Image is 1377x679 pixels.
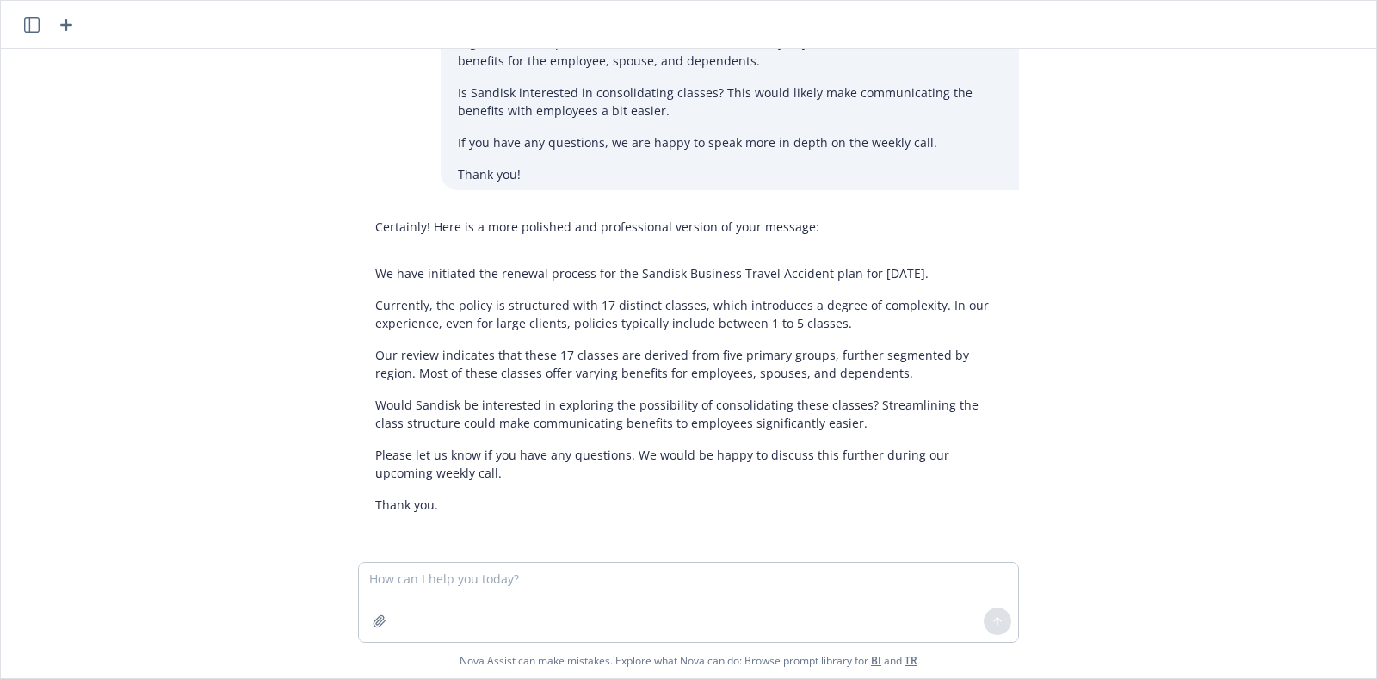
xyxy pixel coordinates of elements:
[375,446,1002,482] p: Please let us know if you have any questions. We would be happy to discuss this further during ou...
[8,643,1369,678] span: Nova Assist can make mistakes. Explore what Nova can do: Browse prompt library for and
[458,83,1002,120] p: Is Sandisk interested in consolidating classes? This would likely make communicating the benefits...
[375,396,1002,432] p: Would Sandisk be interested in exploring the possibility of consolidating these classes? Streamli...
[375,264,1002,282] p: We have initiated the renewal process for the Sandisk Business Travel Accident plan for [DATE].
[375,296,1002,332] p: Currently, the policy is structured with 17 distinct classes, which introduces a degree of comple...
[375,218,1002,236] p: Certainly! Here is a more polished and professional version of your message:
[458,133,1002,151] p: If you have any questions, we are happy to speak more in depth on the weekly call.
[375,496,1002,514] p: Thank you.
[905,653,917,668] a: TR
[375,346,1002,382] p: Our review indicates that these 17 classes are derived from five primary groups, further segmente...
[871,653,881,668] a: BI
[458,165,1002,183] p: Thank you!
